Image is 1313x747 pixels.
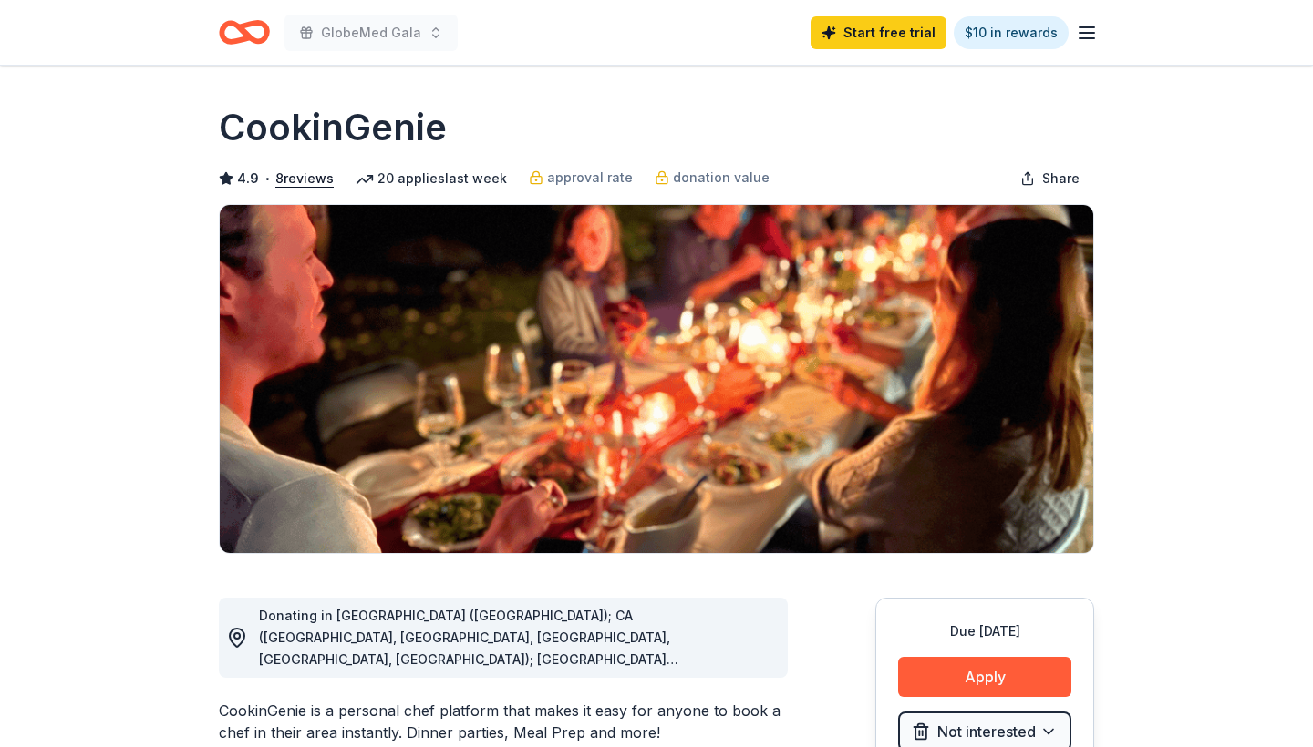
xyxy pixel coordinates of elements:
a: approval rate [529,167,633,189]
button: GlobeMed Gala [284,15,458,51]
span: donation value [673,167,770,189]
div: 20 applies last week [356,168,507,189]
span: Share [1042,168,1080,189]
a: donation value [655,167,770,189]
span: GlobeMed Gala [321,22,421,44]
h1: CookinGenie [219,102,447,153]
a: Start free trial [811,16,946,49]
span: approval rate [547,167,633,189]
a: Home [219,11,270,54]
button: 8reviews [275,168,334,189]
span: Not interested [937,720,1036,743]
button: Apply [898,657,1071,697]
a: $10 in rewards [954,16,1069,49]
div: CookinGenie is a personal chef platform that makes it easy for anyone to book a chef in their are... [219,700,788,743]
span: 4.9 [237,168,259,189]
img: Image for CookinGenie [220,205,1093,553]
button: Share [1006,160,1094,197]
div: Due [DATE] [898,620,1071,642]
span: • [264,171,271,186]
